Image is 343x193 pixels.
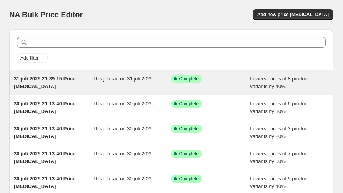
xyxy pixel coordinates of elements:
span: Complete [179,126,199,132]
span: Lowers prices of 9 product variants by 40% [250,176,308,189]
span: Complete [179,176,199,182]
span: Lowers prices of 6 product variants by 30% [250,101,308,114]
span: Add filter [20,55,38,61]
span: This job ran on 30 juli 2025. [93,126,154,131]
span: 30 juli 2025 21:13:40 Price [MEDICAL_DATA] [14,176,75,189]
span: Lowers prices of 8 product variants by 40% [250,76,308,89]
span: Complete [179,151,199,157]
span: This job ran on 30 juli 2025. [93,151,154,156]
span: Complete [179,101,199,107]
button: Add new price [MEDICAL_DATA] [253,9,333,20]
span: 31 juli 2025 21:39:15 Price [MEDICAL_DATA] [14,76,75,89]
span: Add new price [MEDICAL_DATA] [257,12,329,18]
button: Add filter [17,53,48,63]
span: 30 juli 2025 21:13:40 Price [MEDICAL_DATA] [14,101,75,114]
span: NA Bulk Price Editor [9,10,83,19]
span: Lowers prices of 7 product variants by 50% [250,151,308,164]
span: This job ran on 30 juli 2025. [93,101,154,106]
span: Lowers prices of 3 product variants by 20% [250,126,308,139]
span: This job ran on 31 juli 2025. [93,76,154,82]
span: 30 juli 2025 21:13:40 Price [MEDICAL_DATA] [14,126,75,139]
span: This job ran on 30 juli 2025. [93,176,154,181]
span: 30 juli 2025 21:13:40 Price [MEDICAL_DATA] [14,151,75,164]
span: Complete [179,76,199,82]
